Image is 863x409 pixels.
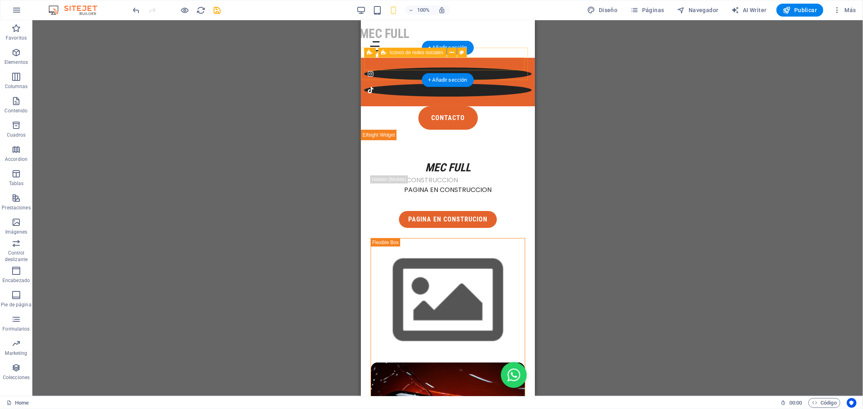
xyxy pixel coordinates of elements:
[213,6,222,15] i: Guardar (Ctrl+S)
[789,398,802,408] span: 00 00
[7,132,26,138] p: Cuadros
[180,5,190,15] button: Haz clic para salir del modo de previsualización y seguir editando
[847,398,857,408] button: Usercentrics
[808,398,840,408] button: Código
[2,204,30,211] p: Prestaciones
[783,6,817,14] span: Publicar
[390,50,443,55] span: Iconos de redes sociales
[795,400,796,406] span: :
[9,180,24,187] p: Tablas
[140,342,166,368] button: Open chat window
[405,5,434,15] button: 100%
[2,326,30,332] p: Formularios
[587,6,618,14] span: Diseño
[5,350,27,356] p: Marketing
[677,6,719,14] span: Navegador
[584,4,621,17] button: Diseño
[212,5,222,15] button: save
[776,4,824,17] button: Publicar
[132,6,141,15] i: Deshacer: Eliminar elementos (Ctrl+Z)
[3,374,30,381] p: Colecciones
[812,398,837,408] span: Código
[5,229,27,235] p: Imágenes
[728,4,770,17] button: AI Writer
[422,41,473,55] div: + Añadir sección
[781,398,802,408] h6: Tiempo de la sesión
[47,5,107,15] img: Editor Logo
[196,5,206,15] button: reload
[628,4,668,17] button: Páginas
[584,4,621,17] div: Diseño (Ctrl+Alt+Y)
[2,277,30,284] p: Encabezado
[417,5,430,15] h6: 100%
[438,6,445,14] i: Al redimensionar, ajustar el nivel de zoom automáticamente para ajustarse al dispositivo elegido.
[197,6,206,15] i: Volver a cargar página
[6,35,27,41] p: Favoritos
[5,83,28,90] p: Columnas
[4,108,28,114] p: Contenido
[5,156,28,162] p: Accordion
[6,398,29,408] a: Haz clic para cancelar la selección y doble clic para abrir páginas
[833,6,856,14] span: Más
[631,6,664,14] span: Páginas
[830,4,859,17] button: Más
[1,301,31,308] p: Pie de página
[4,59,28,65] p: Elementos
[131,5,141,15] button: undo
[732,6,767,14] span: AI Writer
[422,73,473,87] div: + Añadir sección
[674,4,722,17] button: Navegador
